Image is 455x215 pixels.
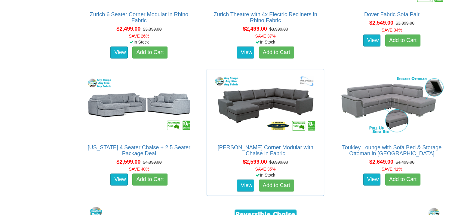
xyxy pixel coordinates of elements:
[132,47,168,59] a: Add to Cart
[363,174,381,186] a: View
[205,172,325,178] div: In Stock
[214,11,317,23] a: Zurich Theatre with 4x Electric Recliners in Rhino Fabric
[129,167,149,171] font: SAVE 40%
[143,27,161,32] del: $3,399.00
[116,26,140,32] span: $2,499.00
[385,174,420,186] a: Add to Cart
[237,47,254,59] a: View
[385,35,420,47] a: Add to Cart
[269,27,288,32] del: $3,999.00
[243,26,267,32] span: $2,499.00
[85,72,193,138] img: Texas 4 Seater Chaise + 2.5 Seater Package Deal
[259,180,294,192] a: Add to Cart
[382,28,402,32] font: SAVE 34%
[90,11,189,23] a: Zurich 6 Seater Corner Modular in Rhino Fabric
[243,159,267,165] span: $2,599.00
[382,167,402,171] font: SAVE 41%
[205,39,325,45] div: In Stock
[255,167,275,171] font: SAVE 35%
[369,159,393,165] span: $2,649.00
[255,34,275,38] font: SAVE 37%
[79,39,199,45] div: In Stock
[129,34,149,38] font: SAVE 26%
[396,21,414,26] del: $3,899.00
[338,72,446,138] img: Toukley Lounge with Sofa Bed & Storage Ottoman in Fabric
[396,160,414,165] del: $4,499.00
[259,47,294,59] a: Add to Cart
[363,35,381,47] a: View
[342,144,442,156] a: Toukley Lounge with Sofa Bed & Storage Ottoman in [GEOGRAPHIC_DATA]
[369,20,393,26] span: $2,549.00
[143,160,161,165] del: $4,399.00
[237,180,254,192] a: View
[110,47,128,59] a: View
[88,144,191,156] a: [US_STATE] 4 Seater Chaise + 2.5 Seater Package Deal
[217,144,313,156] a: [PERSON_NAME] Corner Modular with Chaise in Fabric
[110,174,128,186] a: View
[132,174,168,186] a: Add to Cart
[364,11,420,17] a: Dover Fabric Sofa Pair
[211,72,320,138] img: Morton Corner Modular with Chaise in Fabric
[269,160,288,165] del: $3,999.00
[116,159,140,165] span: $2,599.00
